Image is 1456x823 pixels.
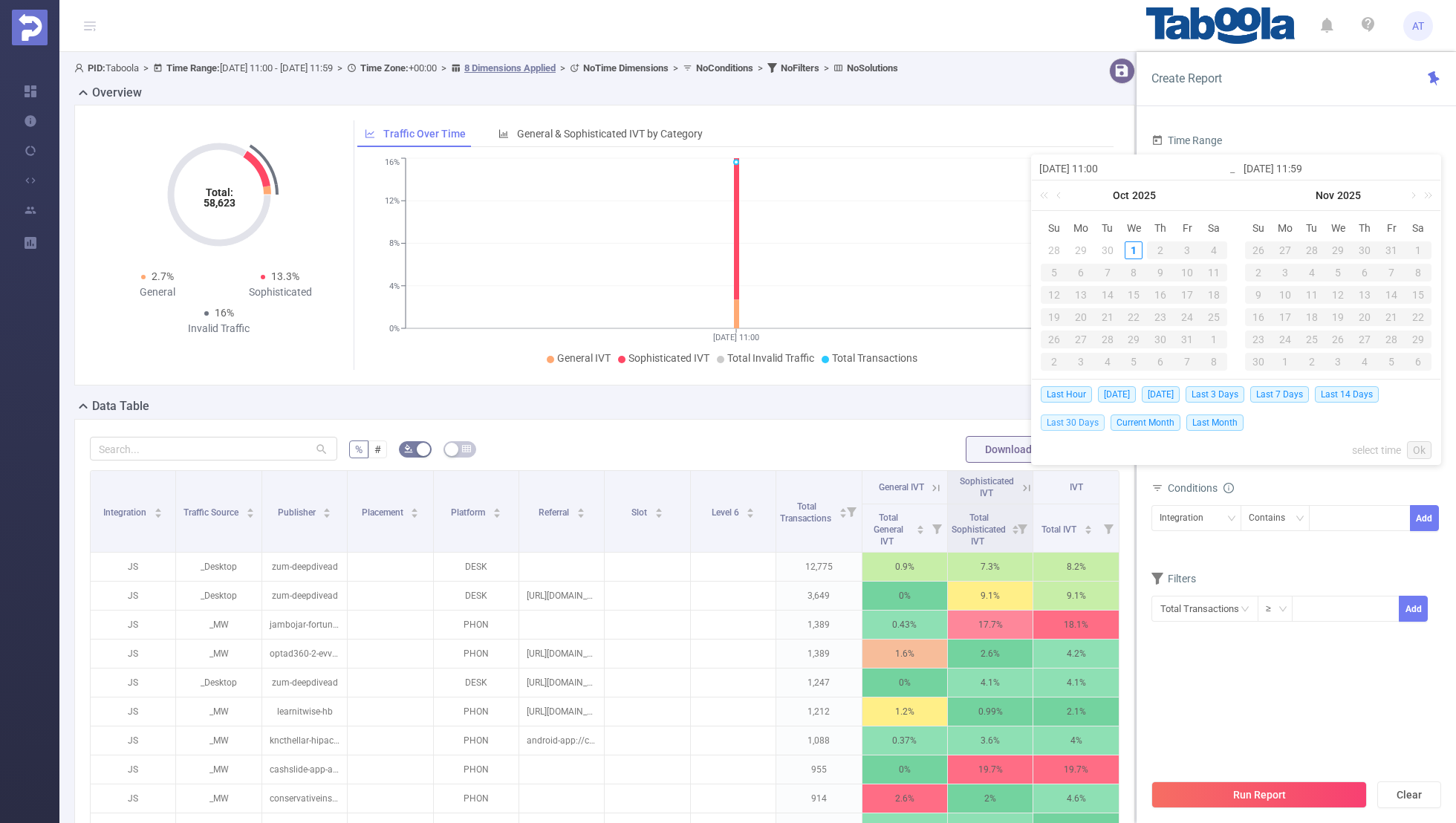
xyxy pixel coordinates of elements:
[157,321,281,336] div: Invalid Traffic
[1272,353,1299,371] div: 1
[1174,286,1200,304] div: 17
[246,506,255,515] div: Sort
[1245,308,1272,326] div: 16
[464,62,556,74] u: 8 Dimensions Applied
[1041,331,1067,348] div: 26
[1121,221,1148,235] span: We
[1174,351,1200,373] td: November 7, 2025
[90,437,337,461] input: Search...
[1299,286,1325,304] div: 11
[1186,414,1244,431] span: Last Month
[1378,221,1405,235] span: Fr
[1266,596,1281,621] div: ≥
[960,476,1014,498] span: Sophisticated IVT
[1094,221,1121,235] span: Tu
[1174,239,1200,261] td: October 3, 2025
[1299,328,1325,351] td: November 25, 2025
[215,307,234,319] span: 16%
[1272,308,1299,326] div: 17
[1121,353,1148,371] div: 5
[1405,261,1431,284] td: November 8, 2025
[1272,286,1299,304] div: 10
[1351,217,1378,239] th: Thu
[1053,180,1067,210] a: Previous month (PageUp)
[1121,284,1148,306] td: October 15, 2025
[1174,331,1200,348] div: 31
[819,62,833,74] span: >
[1200,264,1227,282] div: 11
[1351,331,1378,348] div: 27
[1070,482,1083,492] span: IVT
[1351,261,1378,284] td: November 6, 2025
[1272,217,1299,239] th: Mon
[1200,351,1227,373] td: November 8, 2025
[576,506,585,515] div: Sort
[1405,217,1431,239] th: Sat
[1250,386,1309,403] span: Last 7 Days
[1378,353,1405,371] div: 5
[1131,180,1157,210] a: 2025
[1405,284,1431,306] td: November 15, 2025
[1272,331,1299,348] div: 24
[139,62,153,74] span: >
[1041,351,1067,373] td: November 2, 2025
[355,443,363,455] span: %
[1378,239,1405,261] td: October 31, 2025
[1067,328,1094,351] td: October 27, 2025
[1041,308,1067,326] div: 19
[879,482,924,492] span: General IVT
[1200,328,1227,351] td: November 1, 2025
[152,270,174,282] span: 2.7%
[1351,239,1378,261] td: October 30, 2025
[556,62,570,74] span: >
[926,504,947,552] i: Filter menu
[517,128,703,140] span: General & Sophisticated IVT by Category
[1200,221,1227,235] span: Sa
[1200,353,1227,371] div: 8
[1174,217,1200,239] th: Fri
[1041,328,1067,351] td: October 26, 2025
[1325,284,1352,306] td: November 12, 2025
[166,62,220,74] b: Time Range:
[1067,217,1094,239] th: Mon
[1399,596,1428,622] button: Add
[12,10,48,45] img: Protected Media
[92,397,149,415] h2: Data Table
[1405,306,1431,328] td: November 22, 2025
[847,62,898,74] b: No Solutions
[1142,386,1180,403] span: [DATE]
[1299,284,1325,306] td: November 11, 2025
[1245,331,1272,348] div: 23
[1041,353,1067,371] div: 2
[1245,217,1272,239] th: Sun
[1067,264,1094,282] div: 6
[1147,351,1174,373] td: November 6, 2025
[1272,261,1299,284] td: November 3, 2025
[727,352,814,364] span: Total Invalid Traffic
[1121,351,1148,373] td: November 5, 2025
[669,62,683,74] span: >
[498,129,509,139] i: icon: bar-chart
[1410,505,1439,531] button: Add
[1067,306,1094,328] td: October 20, 2025
[410,506,419,515] div: Sort
[1041,261,1067,284] td: October 5, 2025
[383,128,466,140] span: Traffic Over Time
[1245,239,1272,261] td: October 26, 2025
[271,270,299,282] span: 13.3%
[1200,239,1227,261] td: October 4, 2025
[203,197,235,209] tspan: 58,623
[1245,353,1272,371] div: 30
[966,436,1073,463] button: Download PDF
[1147,353,1174,371] div: 6
[1299,241,1325,259] div: 28
[1351,264,1378,282] div: 6
[1325,331,1352,348] div: 26
[333,62,347,74] span: >
[1245,221,1272,235] span: Su
[780,501,833,524] span: Total Transactions
[1245,351,1272,373] td: November 30, 2025
[1041,239,1067,261] td: September 28, 2025
[1094,328,1121,351] td: October 28, 2025
[1405,239,1431,261] td: November 1, 2025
